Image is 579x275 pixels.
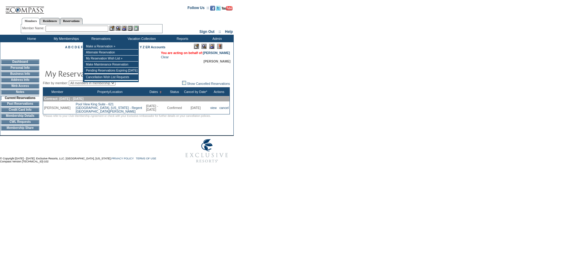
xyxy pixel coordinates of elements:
td: Dashboard [1,59,39,64]
a: Cancel by Date* [184,90,207,94]
a: Members [22,18,40,24]
td: Make a Reservation » [84,43,138,50]
a: Subscribe to our YouTube Channel [222,8,233,11]
td: Make Maintenance Reservation [84,62,138,68]
span: Contract: [DATE] - [DATE] [44,97,83,101]
a: Clear [161,55,169,59]
td: Past Reservations [1,101,39,106]
a: Follow us on Twitter [216,8,221,11]
img: Become our fan on Facebook [210,6,215,11]
img: Compass Home [5,2,44,14]
a: A [65,45,67,49]
td: Business Info [1,72,39,76]
a: Show Cancelled Reservations [182,82,230,85]
img: Reservations [128,26,133,31]
a: Z [143,45,145,49]
a: F [81,45,83,49]
td: [DATE] - [DATE] [145,101,166,114]
a: D [74,45,77,49]
img: Edit Mode [194,44,199,49]
th: Actions [208,88,230,96]
td: Reports [164,35,199,42]
td: Pending Reservations Expiring [DATE] [84,68,138,74]
span: [PERSON_NAME] [204,59,230,63]
td: Alternate Reservation [84,50,138,56]
span: :: [219,30,221,34]
span: Filter by member: [43,81,68,85]
a: [PERSON_NAME] [203,51,230,55]
a: Reservations [60,18,83,24]
a: B [68,45,71,49]
img: b_calculator.gif [134,26,139,31]
img: Follow us on Twitter [216,6,221,11]
a: view [210,106,217,110]
td: Home [14,35,48,42]
a: Help [225,30,233,34]
td: CWL Requests [1,120,39,124]
a: Residences [40,18,60,24]
a: TERMS OF USE [136,157,157,160]
td: Notes [1,90,39,94]
img: Impersonate [209,44,214,49]
a: Become our fan on Facebook [210,8,215,11]
img: Exclusive Resorts [180,136,234,166]
img: chk_off.JPG [182,81,186,85]
a: Status [170,90,179,94]
td: My Memberships [48,35,83,42]
td: Credit Card Info [1,107,39,112]
a: Y [140,45,142,49]
a: C [71,45,74,49]
td: Address Info [1,78,39,82]
img: pgTtlMyReservations.gif [45,67,165,79]
td: [PERSON_NAME] [43,101,71,114]
img: Log Concern/Member Elevation [217,44,222,49]
td: Admin [199,35,234,42]
a: E [78,45,80,49]
a: Sign Out [199,30,214,34]
td: Current Reservations [1,96,39,100]
span: You are acting on behalf of: [161,51,230,55]
a: Property/Location [97,90,123,94]
td: Cancellation Wish List Requests [84,74,138,80]
a: ER Accounts [146,45,166,49]
img: Impersonate [122,26,127,31]
img: Subscribe to our YouTube Channel [222,6,233,11]
td: Follow Us :: [188,5,209,12]
td: Reservations [83,35,118,42]
img: View [115,26,121,31]
img: Ascending [158,91,162,93]
td: Web Access [1,84,39,88]
td: Membership Share [1,126,39,130]
td: Confirmed [166,101,183,114]
img: View Mode [201,44,207,49]
td: My Reservation Wish List » [84,56,138,62]
td: Personal Info [1,66,39,70]
div: Member Name: [22,26,46,31]
a: Dates [150,90,158,94]
a: PRIVACY POLICY [111,157,134,160]
td: Membership Details [1,114,39,118]
img: b_edit.gif [109,26,115,31]
td: [DATE] [183,101,208,114]
span: *Please refer to your Club Membership Agreement or check with your Exclusive Ambassador for furth... [43,114,211,117]
a: Pool View King Suite - 621[GEOGRAPHIC_DATA], [US_STATE] - Regent [GEOGRAPHIC_DATA][PERSON_NAME] [76,102,142,113]
a: cancel [220,106,229,110]
td: Vacation Collection [118,35,164,42]
a: Member [52,90,63,94]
